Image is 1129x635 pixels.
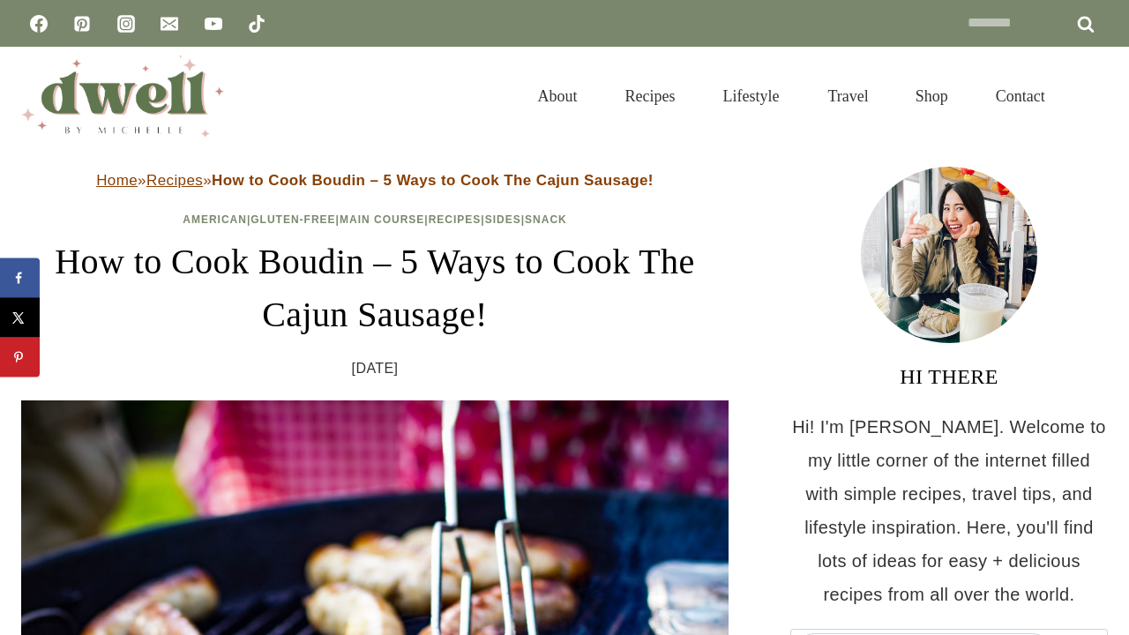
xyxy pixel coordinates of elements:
[183,213,567,226] span: | | | | |
[196,6,231,41] a: YouTube
[21,6,56,41] a: Facebook
[21,56,224,137] img: DWELL by michelle
[972,65,1069,127] a: Contact
[250,213,335,226] a: Gluten-Free
[514,65,602,127] a: About
[514,65,1069,127] nav: Primary Navigation
[485,213,521,226] a: Sides
[699,65,804,127] a: Lifestyle
[183,213,247,226] a: American
[96,172,138,189] a: Home
[212,172,654,189] strong: How to Cook Boudin – 5 Ways to Cook The Cajun Sausage!
[239,6,274,41] a: TikTok
[790,410,1108,611] p: Hi! I'm [PERSON_NAME]. Welcome to my little corner of the internet filled with simple recipes, tr...
[1078,81,1108,111] button: View Search Form
[525,213,567,226] a: Snack
[790,361,1108,392] h3: HI THERE
[892,65,972,127] a: Shop
[152,6,187,41] a: Email
[602,65,699,127] a: Recipes
[146,172,203,189] a: Recipes
[64,6,100,41] a: Pinterest
[96,172,654,189] span: » »
[352,355,399,382] time: [DATE]
[429,213,482,226] a: Recipes
[108,6,144,41] a: Instagram
[340,213,424,226] a: Main Course
[804,65,892,127] a: Travel
[21,235,729,341] h1: How to Cook Boudin – 5 Ways to Cook The Cajun Sausage!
